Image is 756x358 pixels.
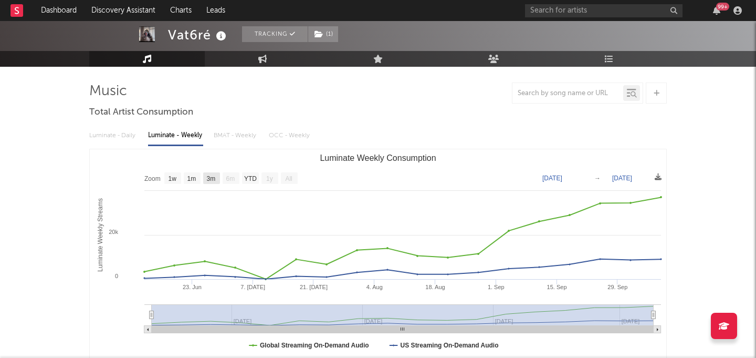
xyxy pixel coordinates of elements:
text: 3m [207,175,216,182]
text: 1y [266,175,273,182]
text: Global Streaming On-Demand Audio [260,342,369,349]
text: → [594,175,601,182]
text: 0 [115,273,118,279]
text: [DATE] [542,175,562,182]
text: Luminate Weekly Consumption [320,154,436,162]
text: Luminate Weekly Streams [97,198,104,272]
text: 21. [DATE] [300,284,328,290]
span: ( 1 ) [308,26,339,42]
text: [DATE] [612,175,632,182]
text: 7. [DATE] [240,284,265,290]
text: 20k [109,229,118,235]
text: 4. Aug [366,284,383,290]
span: Total Artist Consumption [89,106,193,119]
input: Search by song name or URL [512,89,623,98]
text: All [285,175,292,182]
text: 6m [226,175,235,182]
button: 99+ [713,6,720,15]
div: 99 + [716,3,729,11]
div: Vat6ré [168,26,229,44]
text: 15. Sep [547,284,567,290]
button: Tracking [242,26,308,42]
text: 1w [169,175,177,182]
text: 1m [187,175,196,182]
input: Search for artists [525,4,682,17]
text: YTD [244,175,257,182]
text: 23. Jun [183,284,202,290]
div: Luminate - Weekly [148,127,203,145]
button: (1) [308,26,338,42]
text: 29. Sep [607,284,627,290]
text: US Streaming On-Demand Audio [401,342,499,349]
text: Zoom [144,175,161,182]
text: 18. Aug [425,284,445,290]
text: 1. Sep [488,284,505,290]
